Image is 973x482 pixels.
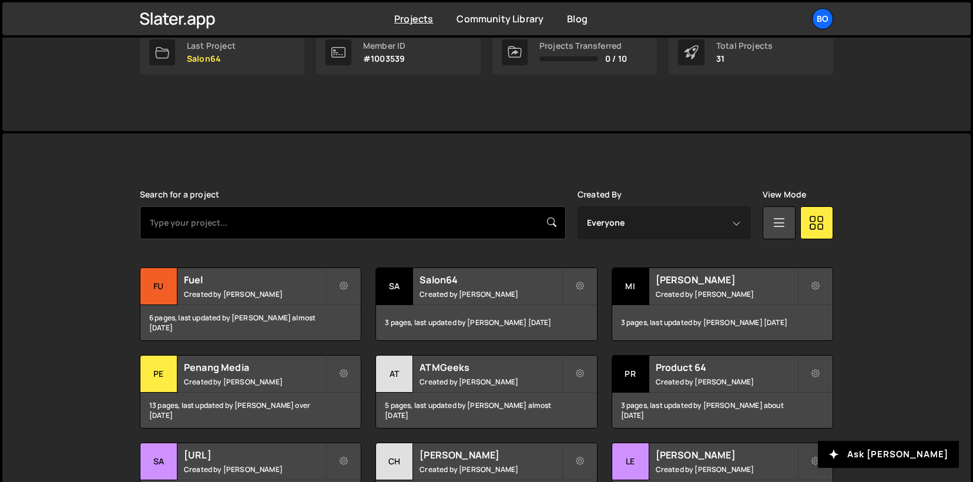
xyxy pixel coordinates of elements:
[420,273,561,286] h2: Salon64
[457,12,543,25] a: Community Library
[578,190,622,199] label: Created By
[376,356,413,393] div: AT
[420,464,561,474] small: Created by [PERSON_NAME]
[184,448,326,461] h2: [URL]
[656,464,797,474] small: Created by [PERSON_NAME]
[184,464,326,474] small: Created by [PERSON_NAME]
[818,441,959,468] button: Ask [PERSON_NAME]
[567,12,588,25] a: Blog
[376,443,413,480] div: CH
[612,268,649,305] div: Mi
[656,361,797,374] h2: Product 64
[656,448,797,461] h2: [PERSON_NAME]
[612,393,833,428] div: 3 pages, last updated by [PERSON_NAME] about [DATE]
[140,268,177,305] div: Fu
[184,273,326,286] h2: Fuel
[420,289,561,299] small: Created by [PERSON_NAME]
[363,41,405,51] div: Member ID
[140,267,361,341] a: Fu Fuel Created by [PERSON_NAME] 6 pages, last updated by [PERSON_NAME] almost [DATE]
[140,356,177,393] div: Pe
[140,355,361,429] a: Pe Penang Media Created by [PERSON_NAME] 13 pages, last updated by [PERSON_NAME] over [DATE]
[420,448,561,461] h2: [PERSON_NAME]
[184,361,326,374] h2: Penang Media
[420,377,561,387] small: Created by [PERSON_NAME]
[716,54,773,63] p: 31
[612,443,649,480] div: Le
[375,355,597,429] a: AT ATMGeeks Created by [PERSON_NAME] 5 pages, last updated by [PERSON_NAME] almost [DATE]
[376,393,596,428] div: 5 pages, last updated by [PERSON_NAME] almost [DATE]
[812,8,833,29] a: Bo
[363,54,405,63] p: #1003539
[140,393,361,428] div: 13 pages, last updated by [PERSON_NAME] over [DATE]
[763,190,806,199] label: View Mode
[140,206,566,239] input: Type your project...
[420,361,561,374] h2: ATMGeeks
[656,377,797,387] small: Created by [PERSON_NAME]
[376,268,413,305] div: Sa
[612,305,833,340] div: 3 pages, last updated by [PERSON_NAME] [DATE]
[184,289,326,299] small: Created by [PERSON_NAME]
[187,41,236,51] div: Last Project
[187,54,236,63] p: Salon64
[376,305,596,340] div: 3 pages, last updated by [PERSON_NAME] [DATE]
[394,12,433,25] a: Projects
[375,267,597,341] a: Sa Salon64 Created by [PERSON_NAME] 3 pages, last updated by [PERSON_NAME] [DATE]
[140,30,304,75] a: Last Project Salon64
[539,41,627,51] div: Projects Transferred
[140,190,219,199] label: Search for a project
[612,267,833,341] a: Mi [PERSON_NAME] Created by [PERSON_NAME] 3 pages, last updated by [PERSON_NAME] [DATE]
[140,443,177,480] div: SA
[605,54,627,63] span: 0 / 10
[612,355,833,429] a: Pr Product 64 Created by [PERSON_NAME] 3 pages, last updated by [PERSON_NAME] about [DATE]
[140,305,361,340] div: 6 pages, last updated by [PERSON_NAME] almost [DATE]
[184,377,326,387] small: Created by [PERSON_NAME]
[612,356,649,393] div: Pr
[656,289,797,299] small: Created by [PERSON_NAME]
[716,41,773,51] div: Total Projects
[656,273,797,286] h2: [PERSON_NAME]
